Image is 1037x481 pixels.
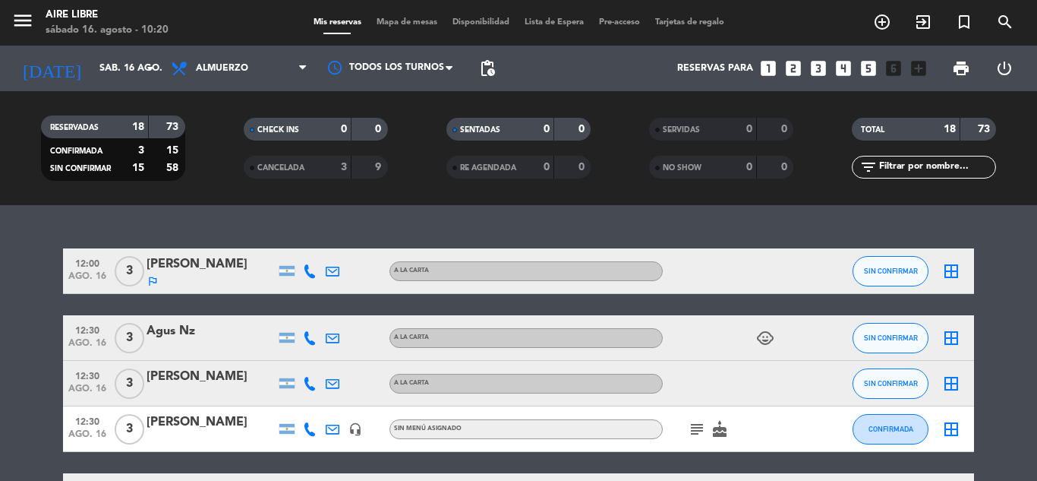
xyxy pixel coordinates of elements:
[864,334,918,342] span: SIN CONFIRMAR
[394,426,462,432] span: Sin menú asignado
[115,256,144,286] span: 3
[746,124,752,134] strong: 0
[663,164,701,172] span: NO SHOW
[196,63,248,74] span: Almuerzo
[141,59,159,78] i: arrow_drop_down
[878,159,995,176] input: Filtrar por nombre...
[68,366,106,384] span: 12:30
[544,162,550,172] strong: 0
[853,323,928,353] button: SIN CONFIRMAR
[460,164,516,172] span: RE AGENDADA
[166,122,181,132] strong: 73
[677,63,753,74] span: Reservas para
[68,429,106,447] span: ago. 16
[942,262,960,280] i: border_all
[861,126,884,134] span: TOTAL
[648,18,732,27] span: Tarjetas de regalo
[460,126,500,134] span: SENTADAS
[756,329,774,347] i: child_care
[132,122,144,132] strong: 18
[746,162,752,172] strong: 0
[375,162,384,172] strong: 9
[68,271,106,289] span: ago. 16
[166,163,181,173] strong: 58
[909,59,928,78] i: add_box
[138,145,144,156] strong: 3
[982,46,1026,91] div: LOG OUT
[115,369,144,399] span: 3
[147,367,276,387] div: [PERSON_NAME]
[257,126,299,134] span: CHECK INS
[348,422,362,436] i: headset_mic
[578,124,588,134] strong: 0
[68,384,106,401] span: ago. 16
[942,375,960,393] i: border_all
[978,124,993,134] strong: 73
[996,13,1014,31] i: search
[914,13,932,31] i: exit_to_app
[478,59,496,78] span: pending_actions
[68,338,106,356] span: ago. 16
[868,425,913,433] span: CONFIRMADA
[781,124,790,134] strong: 0
[884,59,903,78] i: looks_6
[68,412,106,429] span: 12:30
[50,147,102,155] span: CONFIRMADA
[834,59,853,78] i: looks_4
[853,414,928,445] button: CONFIRMADA
[68,254,106,271] span: 12:00
[781,162,790,172] strong: 0
[688,420,706,438] i: subject
[46,8,169,23] div: Aire Libre
[711,420,729,438] i: cake
[394,334,429,340] span: A LA CARTA
[578,162,588,172] strong: 0
[147,321,276,341] div: Agus Nz
[394,267,429,274] span: A LA CARTA
[864,379,918,388] span: SIN CONFIRMAR
[955,13,973,31] i: turned_in_not
[375,124,384,134] strong: 0
[394,380,429,386] span: A LA CARTA
[864,267,918,275] span: SIN CONFIRMAR
[257,164,304,172] span: CANCELADA
[132,163,144,173] strong: 15
[942,329,960,347] i: border_all
[341,124,347,134] strong: 0
[445,18,517,27] span: Disponibilidad
[369,18,445,27] span: Mapa de mesas
[147,413,276,432] div: [PERSON_NAME]
[783,59,803,78] i: looks_two
[50,124,99,131] span: RESERVADAS
[995,59,1013,78] i: power_settings_new
[115,414,144,445] span: 3
[166,145,181,156] strong: 15
[68,321,106,338] span: 12:30
[544,124,550,134] strong: 0
[853,256,928,286] button: SIN CONFIRMAR
[944,124,956,134] strong: 18
[853,369,928,399] button: SIN CONFIRMAR
[50,165,111,172] span: SIN CONFIRMAR
[859,59,878,78] i: looks_5
[663,126,700,134] span: SERVIDAS
[591,18,648,27] span: Pre-acceso
[942,420,960,438] i: border_all
[952,59,970,78] span: print
[517,18,591,27] span: Lista de Espera
[147,275,159,287] i: outlined_flag
[808,59,828,78] i: looks_3
[46,23,169,38] div: sábado 16. agosto - 10:20
[306,18,369,27] span: Mis reservas
[11,9,34,37] button: menu
[11,52,92,85] i: [DATE]
[341,162,347,172] strong: 3
[873,13,891,31] i: add_circle_outline
[758,59,778,78] i: looks_one
[147,255,276,274] div: [PERSON_NAME]
[859,158,878,176] i: filter_list
[11,9,34,32] i: menu
[115,323,144,353] span: 3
